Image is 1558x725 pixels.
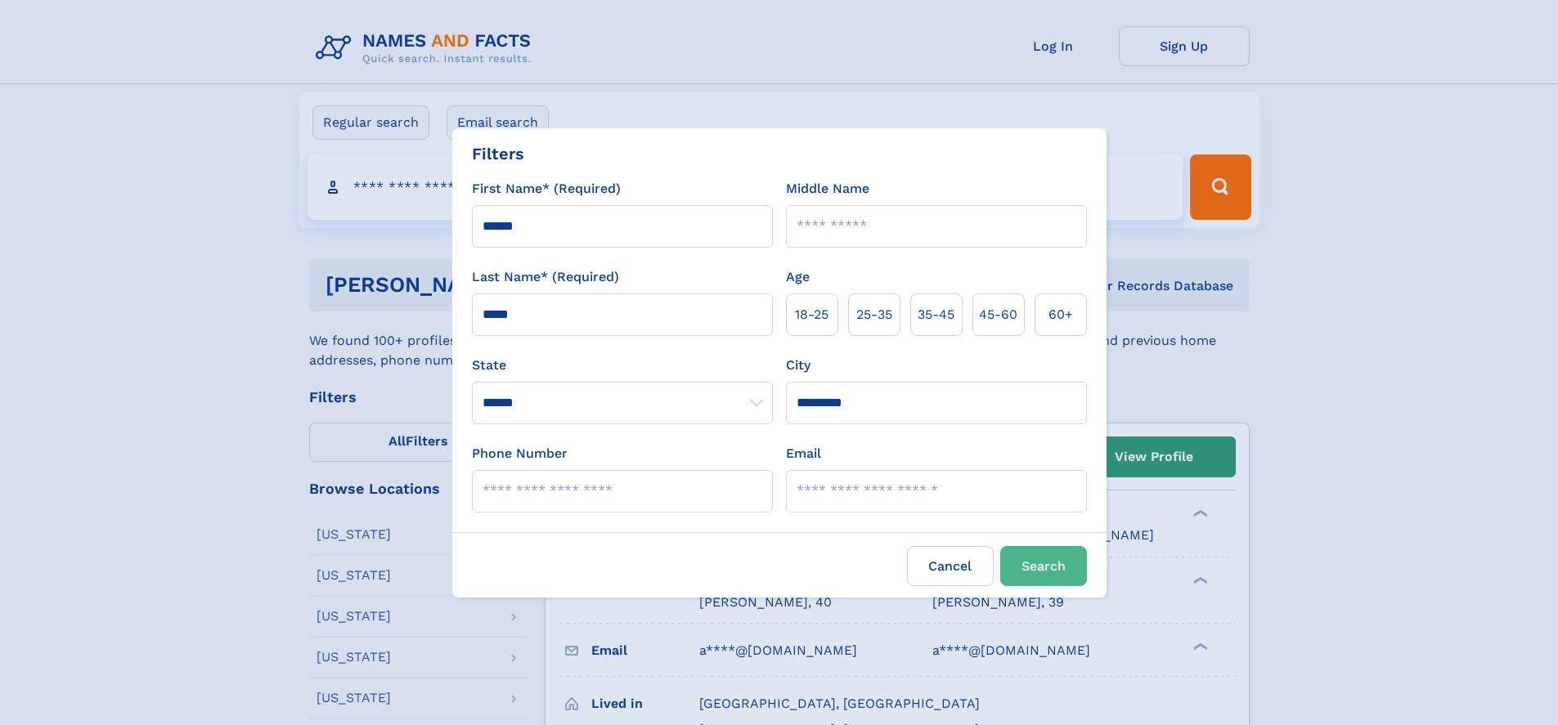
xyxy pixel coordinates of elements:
[1000,546,1087,586] button: Search
[795,305,828,324] span: 18‑25
[472,179,621,199] label: First Name* (Required)
[979,305,1017,324] span: 45‑60
[786,356,810,375] label: City
[786,179,869,199] label: Middle Name
[472,141,524,166] div: Filters
[907,546,994,586] label: Cancel
[472,356,773,375] label: State
[472,267,619,287] label: Last Name* (Required)
[1048,305,1073,324] span: 60+
[786,444,821,463] label: Email
[918,305,954,324] span: 35‑45
[856,305,892,324] span: 25‑35
[472,444,568,463] label: Phone Number
[786,267,810,287] label: Age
